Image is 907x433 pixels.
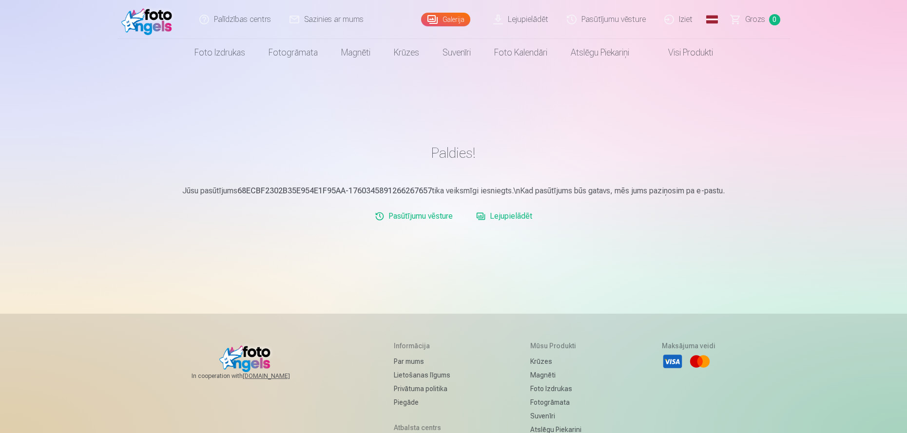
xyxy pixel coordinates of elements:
[530,409,581,423] a: Suvenīri
[121,4,177,35] img: /fa1
[243,372,313,380] a: [DOMAIN_NAME]
[641,39,725,66] a: Visi produkti
[394,382,450,395] a: Privātuma politika
[431,39,482,66] a: Suvenīri
[559,39,641,66] a: Atslēgu piekariņi
[237,186,432,195] b: 68ECBF2302B35E954E1F95AA-1760345891266267657
[530,368,581,382] a: Magnēti
[689,351,711,372] li: Mastercard
[530,355,581,368] a: Krūzes
[329,39,382,66] a: Magnēti
[192,372,313,380] span: In cooperation with
[394,423,450,433] h5: Atbalsta centrs
[530,382,581,395] a: Foto izdrukas
[530,341,581,351] h5: Mūsu produkti
[394,355,450,368] a: Par mums
[371,207,457,226] a: Pasūtījumu vēsture
[183,39,257,66] a: Foto izdrukas
[257,39,329,66] a: Fotogrāmata
[482,39,559,66] a: Foto kalendāri
[530,395,581,409] a: Fotogrāmata
[745,14,765,25] span: Grozs
[382,39,431,66] a: Krūzes
[662,341,715,351] h5: Maksājuma veidi
[394,368,450,382] a: Lietošanas līgums
[662,351,683,372] li: Visa
[421,13,470,26] a: Galerija
[472,207,536,226] a: Lejupielādēt
[169,185,738,197] p: Jūsu pasūtījums tika veiksmīgi iesniegts.\nKad pasūtījums būs gatavs, mēs jums paziņosim pa e-pastu.
[394,341,450,351] h5: Informācija
[394,395,450,409] a: Piegāde
[169,144,738,162] h1: Paldies!
[769,14,780,25] span: 0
